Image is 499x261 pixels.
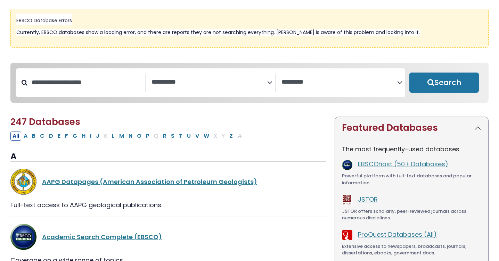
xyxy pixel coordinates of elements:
h3: A [10,152,326,162]
div: Extensive access to newspapers, broadcasts, journals, dissertations, ebooks, government docs. [342,243,481,256]
textarea: Search [281,79,397,86]
a: Academic Search Complete (EBSCO) [42,233,162,241]
button: Filter Results L [110,132,117,141]
button: Filter Results E [56,132,63,141]
div: Full-text access to AAPG geological publications. [10,200,326,210]
span: Currently, EBSCO databases show a loading error, and there are reports they are not searching eve... [16,29,420,36]
p: The most frequently-used databases [342,144,481,154]
textarea: Search [152,79,267,86]
button: Filter Results N [126,132,134,141]
button: Filter Results R [161,132,169,141]
button: Filter Results U [185,132,193,141]
input: Search database by title or keyword [27,77,145,88]
button: Submit for Search Results [409,73,479,93]
nav: Search filters [10,63,489,103]
button: Filter Results A [22,132,30,141]
span: 247 Databases [10,116,80,128]
button: All [10,132,21,141]
button: Filter Results W [202,132,211,141]
button: Filter Results V [193,132,201,141]
button: Filter Results J [94,132,101,141]
div: Alpha-list to filter by first letter of database name [10,131,245,140]
a: JSTOR [358,195,378,204]
button: Filter Results S [169,132,177,141]
button: Filter Results P [144,132,152,141]
a: AAPG Datapages (American Association of Petroleum Geologists) [42,177,257,186]
button: Filter Results I [88,132,93,141]
div: JSTOR offers scholarly, peer-reviewed journals across numerous disciplines. [342,208,481,221]
button: Filter Results C [38,132,47,141]
button: Filter Results O [135,132,144,141]
button: Filter Results B [30,132,38,141]
button: Filter Results H [80,132,88,141]
div: Powerful platform with full-text databases and popular information. [342,172,481,186]
button: Filter Results T [177,132,185,141]
button: Filter Results Z [227,132,235,141]
button: Filter Results G [71,132,79,141]
span: EBSCO Database Errors [16,17,72,24]
button: Filter Results D [47,132,55,141]
button: Featured Databases [335,117,488,139]
a: ProQuest Databases (All) [358,230,437,239]
button: Filter Results M [117,132,126,141]
button: Filter Results F [63,132,70,141]
a: EBSCOhost (50+ Databases) [358,160,448,168]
